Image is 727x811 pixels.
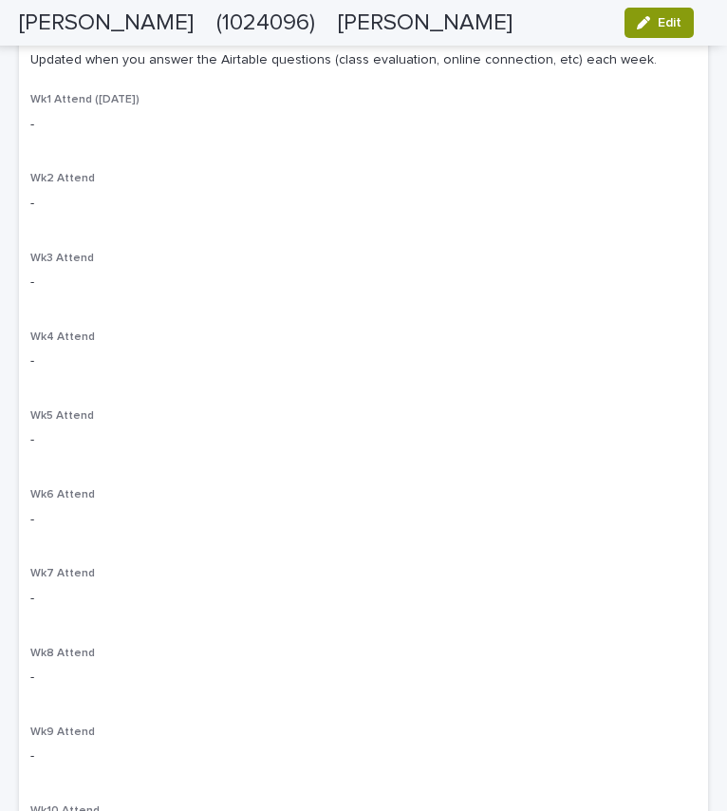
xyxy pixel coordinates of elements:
p: - [30,351,697,371]
span: Wk8 Attend [30,648,95,659]
span: Wk2 Attend [30,173,95,184]
span: Wk6 Attend [30,489,95,500]
span: Wk1 Attend ([DATE]) [30,94,140,105]
p: - [30,746,697,766]
span: Wk9 Attend [30,726,95,738]
span: Wk7 Attend [30,568,95,579]
p: - [30,430,697,450]
p: - [30,510,697,530]
p: Updated when you answer the Airtable questions (class evaluation, online connection, etc) each week. [30,51,689,68]
p: - [30,668,697,688]
span: Edit [658,16,681,29]
span: Wk5 Attend [30,410,94,422]
h2: [PERSON_NAME] (1024096) [PERSON_NAME] [19,9,513,37]
span: Wk3 Attend [30,253,94,264]
p: - [30,589,697,609]
p: - [30,115,697,135]
button: Edit [624,8,694,38]
p: - [30,194,697,214]
p: - [30,273,697,292]
span: Wk4 Attend [30,331,95,343]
